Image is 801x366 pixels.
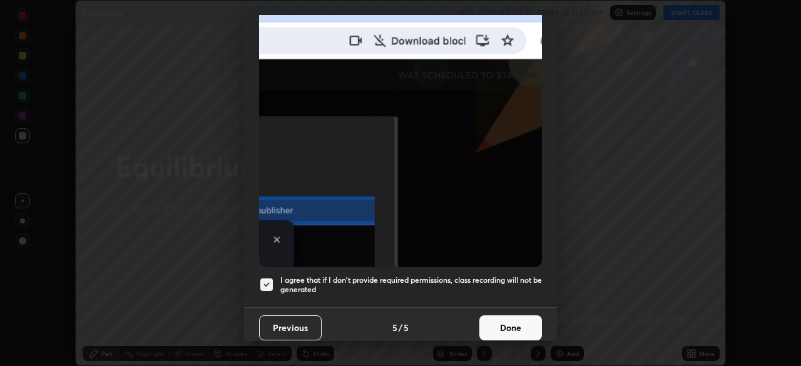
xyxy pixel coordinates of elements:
[280,275,542,295] h5: I agree that if I don't provide required permissions, class recording will not be generated
[259,315,322,340] button: Previous
[399,321,402,334] h4: /
[392,321,397,334] h4: 5
[479,315,542,340] button: Done
[404,321,409,334] h4: 5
